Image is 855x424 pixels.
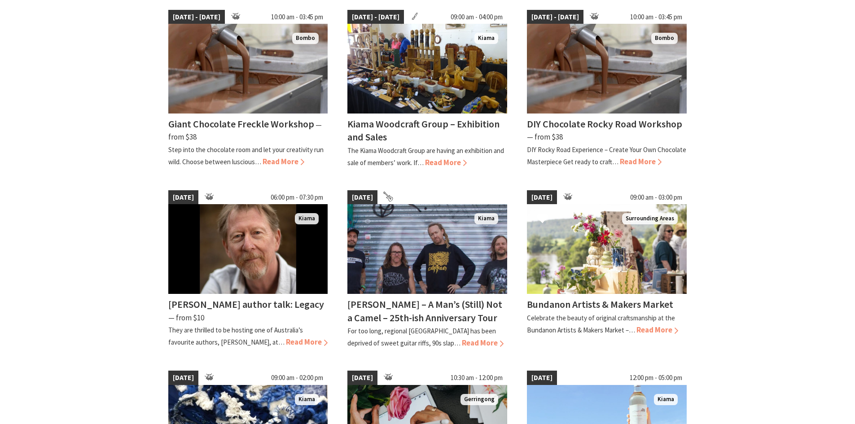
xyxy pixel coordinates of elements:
[527,371,557,385] span: [DATE]
[474,213,498,224] span: Kiama
[528,204,557,234] button: Click to Favourite Bundanon Artists & Makers Market
[168,313,204,323] span: ⁠— from $10
[527,24,687,114] img: Chocolate Production. The Treat Factory
[622,213,678,224] span: Surrounding Areas
[286,337,328,347] span: Read More
[446,371,507,385] span: 10:30 am - 12:00 pm
[292,33,319,44] span: Bombo
[347,190,507,349] a: [DATE] Frenzel Rhomb Kiama Pavilion Saturday 4th October Kiama [PERSON_NAME] – A Man’s (Still) No...
[462,338,504,348] span: Read More
[636,325,678,335] span: Read More
[620,157,662,166] span: Read More
[168,190,328,349] a: [DATE] 06:00 pm - 07:30 pm Man wearing a beige shirt, with short dark blonde hair and a beard Kia...
[527,314,675,334] p: Celebrate the beauty of original craftsmanship at the Bundanon Artists & Makers Market –…
[168,118,314,130] h4: Giant Chocolate Freckle Workshop
[527,118,682,130] h4: DIY Chocolate Rocky Road Workshop
[347,298,502,323] h4: [PERSON_NAME] – A Man’s (Still) Not a Camel – 25th-ish Anniversary Tour
[651,33,678,44] span: Bombo
[527,190,687,349] a: [DATE] 09:00 am - 03:00 pm A seleciton of ceramic goods are placed on a table outdoor with river ...
[168,371,198,385] span: [DATE]
[168,326,303,346] p: They are thrilled to be hosting one of Australia’s favourite authors, [PERSON_NAME], at…
[347,24,507,114] img: The wonders of wood
[527,145,686,166] p: DIY Rocky Road Experience – Create Your Own Chocolate Masterpiece Get ready to craft…
[347,371,377,385] span: [DATE]
[460,394,498,405] span: Gerringong
[168,10,328,169] a: [DATE] - [DATE] 10:00 am - 03:45 pm The Treat Factory Chocolate Production Bombo Giant Chocolate ...
[626,10,687,24] span: 10:00 am - 03:45 pm
[654,394,678,405] span: Kiama
[295,394,319,405] span: Kiama
[425,157,467,167] span: Read More
[347,10,507,169] a: [DATE] - [DATE] 09:00 am - 04:00 pm The wonders of wood Kiama Kiama Woodcraft Group – Exhibition ...
[266,190,328,205] span: 06:00 pm - 07:30 pm
[347,204,507,294] img: Frenzel Rhomb Kiama Pavilion Saturday 4th October
[168,145,324,166] p: Step into the chocolate room and let your creativity run wild. Choose between luscious…
[347,146,504,167] p: The Kiama Woodcraft Group are having an exhibition and sale of members’ work. If…
[527,132,563,142] span: ⁠— from $38
[446,10,507,24] span: 09:00 am - 04:00 pm
[474,33,498,44] span: Kiama
[168,24,328,114] img: The Treat Factory Chocolate Production
[527,190,557,205] span: [DATE]
[295,213,319,224] span: Kiama
[347,10,404,24] span: [DATE] - [DATE]
[168,204,328,294] img: Man wearing a beige shirt, with short dark blonde hair and a beard
[168,190,198,205] span: [DATE]
[625,371,687,385] span: 12:00 pm - 05:00 pm
[347,190,377,205] span: [DATE]
[626,190,687,205] span: 09:00 am - 03:00 pm
[168,10,225,24] span: [DATE] - [DATE]
[168,298,324,310] h4: [PERSON_NAME] author talk: Legacy
[267,10,328,24] span: 10:00 am - 03:45 pm
[527,298,673,310] h4: Bundanon Artists & Makers Market
[263,157,304,166] span: Read More
[347,327,496,347] p: For too long, regional [GEOGRAPHIC_DATA] has been deprived of sweet guitar riffs, 90s slap…
[267,371,328,385] span: 09:00 am - 02:00 pm
[527,10,687,169] a: [DATE] - [DATE] 10:00 am - 03:45 pm Chocolate Production. The Treat Factory Bombo DIY Chocolate R...
[347,118,500,143] h4: Kiama Woodcraft Group – Exhibition and Sales
[527,204,687,294] img: A seleciton of ceramic goods are placed on a table outdoor with river views behind
[527,10,583,24] span: [DATE] - [DATE]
